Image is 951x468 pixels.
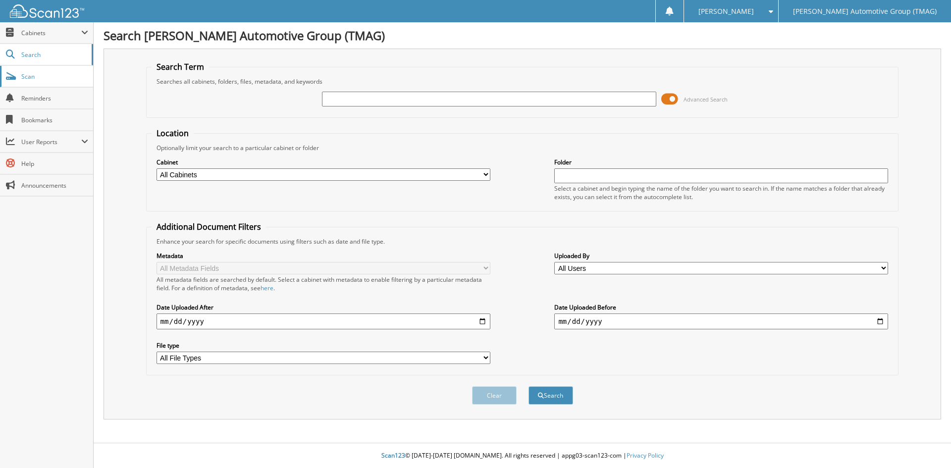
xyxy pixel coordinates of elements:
[21,72,88,81] span: Scan
[21,138,81,146] span: User Reports
[261,284,273,292] a: here
[157,313,490,329] input: start
[698,8,754,14] span: [PERSON_NAME]
[528,386,573,405] button: Search
[554,313,888,329] input: end
[157,252,490,260] label: Metadata
[21,94,88,103] span: Reminders
[793,8,937,14] span: [PERSON_NAME] Automotive Group (TMAG)
[157,158,490,166] label: Cabinet
[152,77,894,86] div: Searches all cabinets, folders, files, metadata, and keywords
[152,237,894,246] div: Enhance your search for specific documents using filters such as date and file type.
[152,128,194,139] legend: Location
[152,221,266,232] legend: Additional Document Filters
[554,158,888,166] label: Folder
[152,61,209,72] legend: Search Term
[94,444,951,468] div: © [DATE]-[DATE] [DOMAIN_NAME]. All rights reserved | appg03-scan123-com |
[157,341,490,350] label: File type
[21,181,88,190] span: Announcements
[21,159,88,168] span: Help
[554,252,888,260] label: Uploaded By
[21,51,87,59] span: Search
[472,386,517,405] button: Clear
[554,303,888,312] label: Date Uploaded Before
[157,275,490,292] div: All metadata fields are searched by default. Select a cabinet with metadata to enable filtering b...
[10,4,84,18] img: scan123-logo-white.svg
[554,184,888,201] div: Select a cabinet and begin typing the name of the folder you want to search in. If the name match...
[21,116,88,124] span: Bookmarks
[381,451,405,460] span: Scan123
[157,303,490,312] label: Date Uploaded After
[21,29,81,37] span: Cabinets
[684,96,728,103] span: Advanced Search
[627,451,664,460] a: Privacy Policy
[152,144,894,152] div: Optionally limit your search to a particular cabinet or folder
[901,420,951,468] iframe: Chat Widget
[104,27,941,44] h1: Search [PERSON_NAME] Automotive Group (TMAG)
